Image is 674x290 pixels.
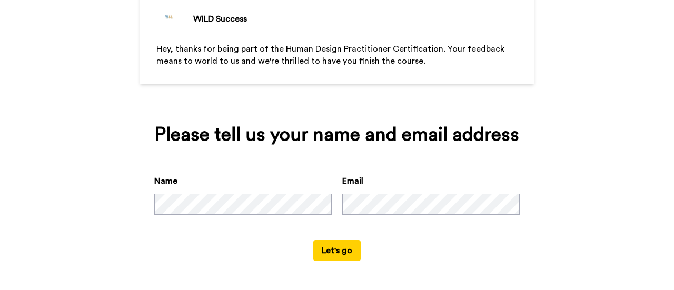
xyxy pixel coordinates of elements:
[156,45,507,65] span: Hey, thanks for being part of the Human Design Practitioner Certification. Your feedback means to...
[313,240,361,261] button: Let's go
[154,124,520,145] div: Please tell us your name and email address
[154,175,177,187] label: Name
[342,175,363,187] label: Email
[193,13,247,25] div: WILD Success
